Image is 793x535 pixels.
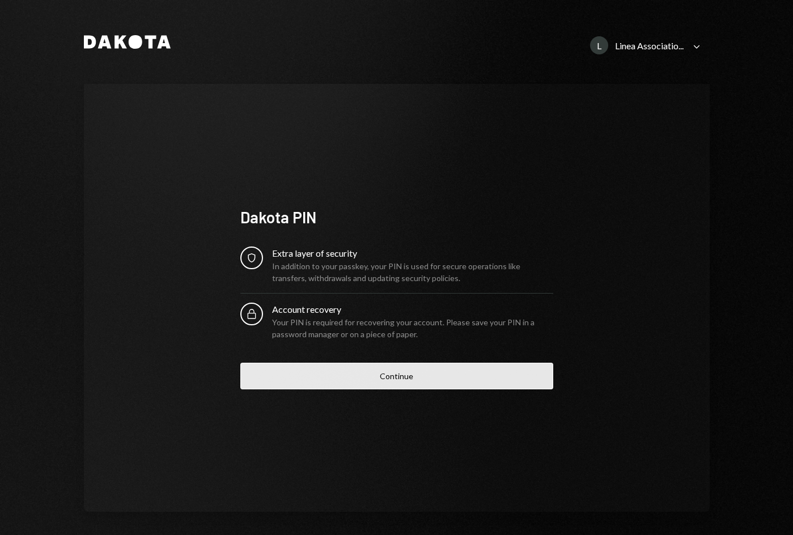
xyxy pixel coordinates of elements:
div: Your PIN is required for recovering your account. Please save your PIN in a password manager or o... [272,316,553,340]
div: L [590,36,608,54]
div: In addition to your passkey, your PIN is used for secure operations like transfers, withdrawals a... [272,260,553,284]
div: Dakota PIN [240,206,553,228]
div: Linea Associatio... [615,40,684,51]
div: Account recovery [272,303,553,316]
button: Continue [240,363,553,389]
div: Extra layer of security [272,247,553,260]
